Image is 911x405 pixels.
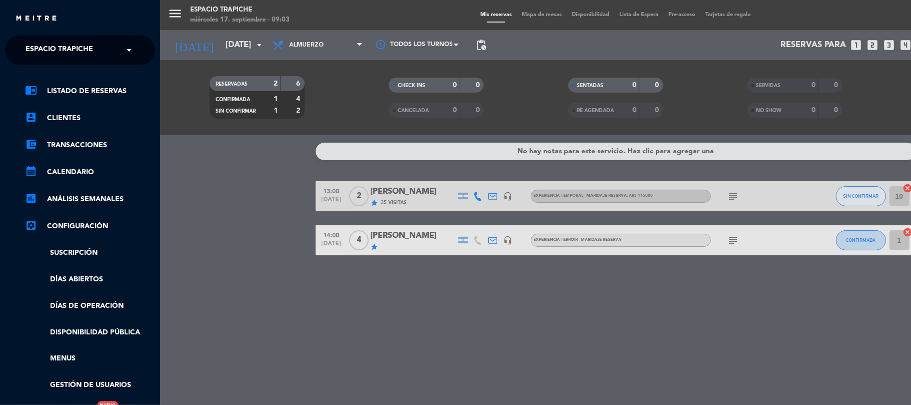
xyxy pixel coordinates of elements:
i: assessment [25,192,37,204]
a: Gestión de usuarios [25,379,155,391]
a: Suscripción [25,247,155,259]
a: chrome_reader_modeListado de Reservas [25,85,155,97]
a: assessmentANÁLISIS SEMANALES [25,193,155,205]
i: calendar_month [25,165,37,177]
i: chrome_reader_mode [25,84,37,96]
i: settings_applications [25,219,37,231]
a: account_balance_walletTransacciones [25,139,155,151]
a: Configuración [25,220,155,232]
img: MEITRE [15,15,58,23]
i: account_box [25,111,37,123]
i: account_balance_wallet [25,138,37,150]
a: Disponibilidad pública [25,327,155,338]
a: calendar_monthCalendario [25,166,155,178]
a: Días de Operación [25,300,155,312]
span: Espacio Trapiche [26,40,93,61]
a: Menus [25,353,155,364]
a: account_boxClientes [25,112,155,124]
a: Días abiertos [25,274,155,285]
